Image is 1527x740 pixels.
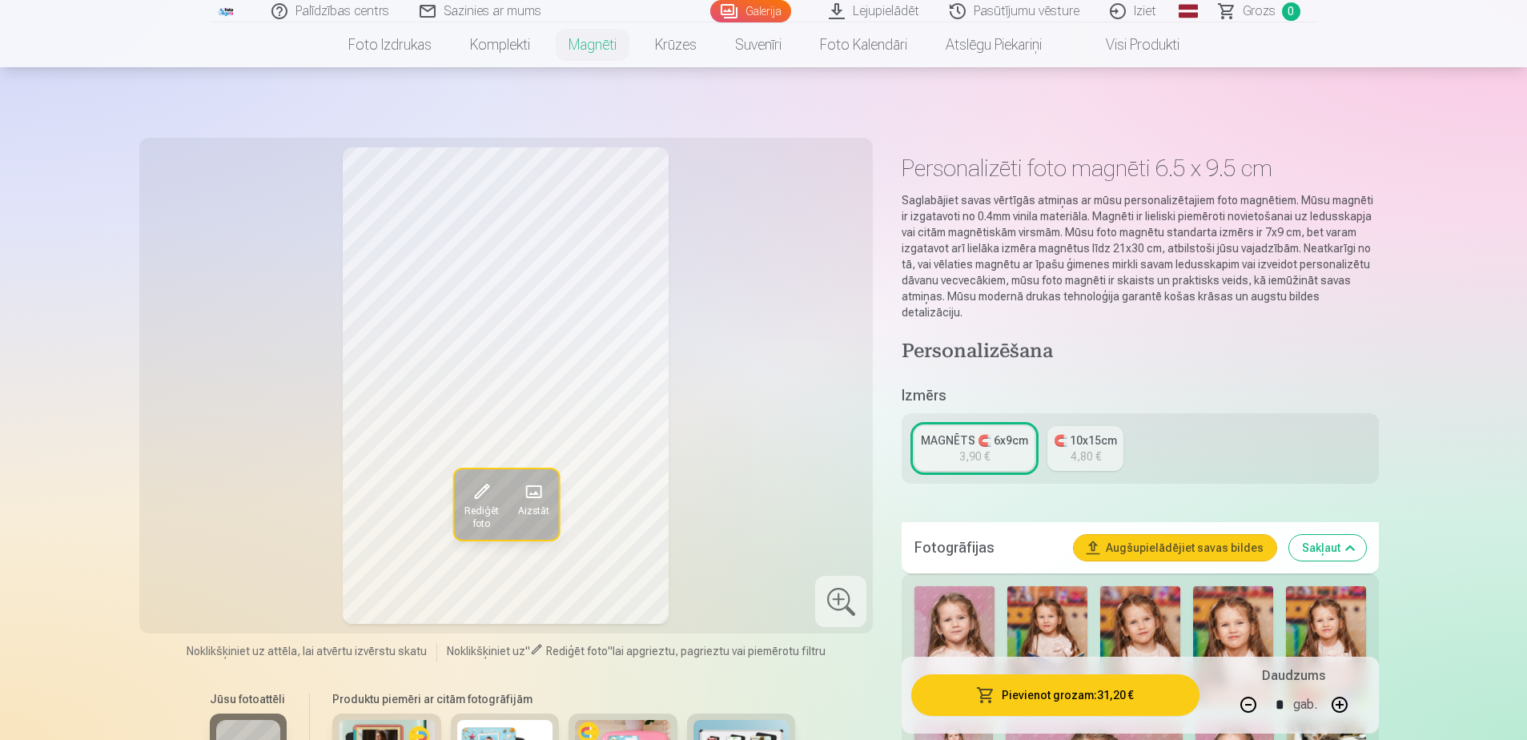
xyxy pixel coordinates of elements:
h6: Jūsu fotoattēli [210,691,287,707]
a: Komplekti [451,22,549,67]
span: Grozs [1243,2,1276,21]
button: Sakļaut [1289,535,1366,561]
a: MAGNĒTS 🧲 6x9cm3,90 € [914,426,1035,471]
a: 🧲 10x15cm4,80 € [1047,426,1123,471]
h4: Personalizēšana [902,340,1378,365]
h6: Produktu piemēri ar citām fotogrāfijām [326,691,802,707]
h5: Izmērs [902,384,1378,407]
span: Aizstāt [517,505,549,517]
span: Rediģēt foto [546,645,608,658]
h5: Daudzums [1262,666,1325,686]
button: Aizstāt [508,469,558,540]
p: Saglabājiet savas vērtīgās atmiņas ar mūsu personalizētajiem foto magnētiem. Mūsu magnēti ir izga... [902,192,1378,320]
a: Visi produkti [1061,22,1199,67]
a: Foto kalendāri [801,22,926,67]
span: " [525,645,530,658]
img: /fa1 [218,6,235,16]
a: Atslēgu piekariņi [926,22,1061,67]
span: Rediģēt foto [464,505,498,530]
div: gab. [1293,686,1317,724]
span: Noklikšķiniet uz [447,645,525,658]
div: 3,90 € [959,448,990,465]
h1: Personalizēti foto magnēti 6.5 x 9.5 cm [902,154,1378,183]
span: lai apgrieztu, pagrieztu vai piemērotu filtru [613,645,826,658]
button: Augšupielādējiet savas bildes [1074,535,1276,561]
div: 🧲 10x15cm [1054,432,1117,448]
a: Foto izdrukas [329,22,451,67]
a: Suvenīri [716,22,801,67]
div: MAGNĒTS 🧲 6x9cm [921,432,1028,448]
h5: Fotogrāfijas [914,537,1060,559]
span: Noklikšķiniet uz attēla, lai atvērtu izvērstu skatu [187,643,427,659]
span: 0 [1282,2,1300,21]
a: Magnēti [549,22,636,67]
div: 4,80 € [1071,448,1101,465]
button: Pievienot grozam:31,20 € [911,674,1199,716]
span: " [608,645,613,658]
a: Krūzes [636,22,716,67]
button: Rediģēt foto [454,469,508,540]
